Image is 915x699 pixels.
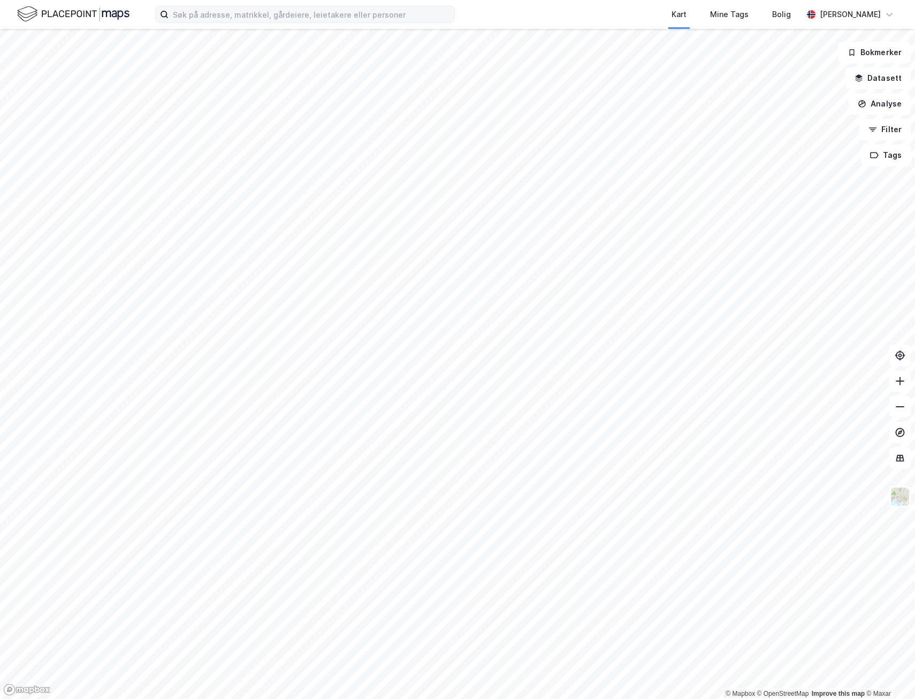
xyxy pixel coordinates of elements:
[772,8,791,21] div: Bolig
[861,648,915,699] iframe: Chat Widget
[672,8,687,21] div: Kart
[17,5,129,24] img: logo.f888ab2527a4732fd821a326f86c7f29.svg
[820,8,881,21] div: [PERSON_NAME]
[710,8,749,21] div: Mine Tags
[169,6,454,22] input: Søk på adresse, matrikkel, gårdeiere, leietakere eller personer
